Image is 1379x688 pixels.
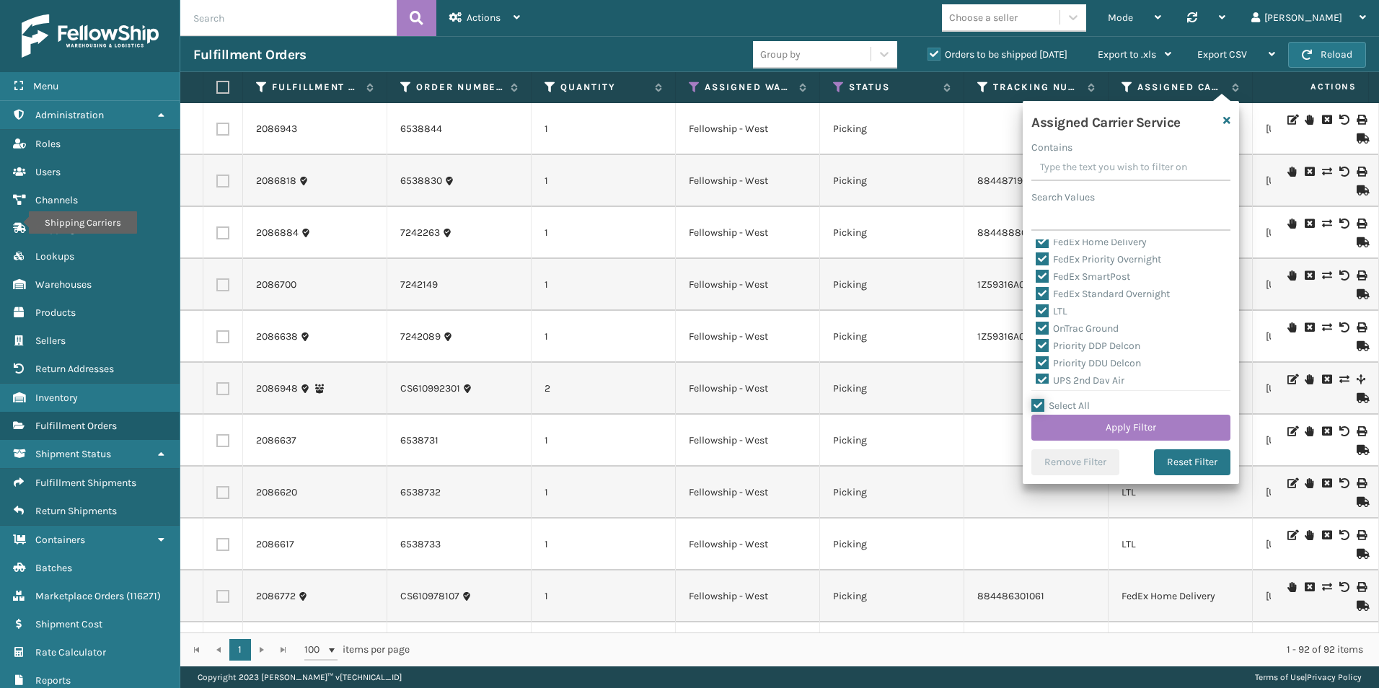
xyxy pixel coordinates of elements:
td: Fellowship - West [676,363,820,415]
a: 7242089 [400,330,441,344]
span: Shipment Cost [35,618,102,630]
a: 6538731 [400,433,439,448]
td: Picking [820,259,964,311]
i: Print BOL [1357,426,1365,436]
i: Mark as Shipped [1357,445,1365,455]
i: Print Label [1357,270,1365,281]
span: Actions [467,12,501,24]
td: 1 [532,259,676,311]
label: Priority DDP Delcon [1036,340,1140,352]
a: CS610978107 [400,589,459,604]
label: LTL [1036,305,1067,317]
span: Return Addresses [35,363,114,375]
label: Tracking Number [993,81,1080,94]
label: Search Values [1031,190,1095,205]
label: OnTrac Ground [1036,322,1119,335]
a: 6538732 [400,485,441,500]
td: Picking [820,103,964,155]
td: 1 [532,622,676,674]
i: Void BOL [1339,115,1348,125]
i: Change shipping [1339,374,1348,384]
span: Batches [35,562,72,574]
td: Picking [820,155,964,207]
h4: Assigned Carrier Service [1031,110,1181,131]
td: LTL [1109,519,1253,570]
i: Cancel Fulfillment Order [1322,374,1331,384]
td: Fellowship - West [676,155,820,207]
label: Quantity [560,81,648,94]
label: Fulfillment Order Id [272,81,359,94]
span: Channels [35,194,78,206]
span: Rate Calculator [35,646,106,658]
i: On Hold [1305,115,1313,125]
td: Picking [820,415,964,467]
span: Fulfillment Shipments [35,477,136,489]
td: FedEx Home Delivery [1109,622,1253,674]
label: Assigned Warehouse [705,81,792,94]
span: Fulfillment Orders [35,420,117,432]
td: 1 [532,467,676,519]
td: Fellowship - West [676,207,820,259]
span: Shipping Carriers [35,222,114,234]
span: Containers [35,534,85,546]
span: Roles [35,138,61,150]
a: 1Z59316A0336394408 [977,330,1078,343]
i: On Hold [1287,270,1296,281]
label: Orders to be shipped [DATE] [928,48,1067,61]
i: Cancel Fulfillment Order [1322,530,1331,540]
span: Return Shipments [35,505,117,517]
td: 1 [532,415,676,467]
td: 1 [532,207,676,259]
i: Print BOL [1357,115,1365,125]
a: 884486301061 [977,590,1044,602]
i: Void Label [1339,167,1348,177]
span: Inventory [35,392,78,404]
i: Mark as Shipped [1357,237,1365,247]
a: 7242263 [400,226,440,240]
i: Change shipping [1322,582,1331,592]
a: CS610992301 [400,382,460,396]
div: | [1255,666,1362,688]
span: Warehouses [35,278,92,291]
i: Mark as Shipped [1357,393,1365,403]
label: Order Number [416,81,503,94]
td: Picking [820,570,964,622]
i: On Hold [1305,478,1313,488]
i: On Hold [1287,219,1296,229]
i: Cancel Fulfillment Order [1322,115,1331,125]
td: Fellowship - West [676,103,820,155]
td: Fellowship - West [676,415,820,467]
td: FedEx Home Delivery [1109,570,1253,622]
a: 1 [229,639,251,661]
button: Apply Filter [1031,415,1230,441]
a: 6538830 [400,174,442,188]
span: Products [35,306,76,319]
div: 1 - 92 of 92 items [430,643,1363,657]
i: Cancel Fulfillment Order [1305,270,1313,281]
h3: Fulfillment Orders [193,46,306,63]
a: 2086943 [256,122,297,136]
i: Print BOL [1357,478,1365,488]
label: Priority DDU Delcon [1036,357,1141,369]
i: Void BOL [1339,426,1348,436]
a: 1Z59316A0314920620 [977,278,1075,291]
i: Cancel Fulfillment Order [1305,219,1313,229]
span: Mode [1108,12,1133,24]
i: Mark as Shipped [1357,601,1365,611]
span: Menu [33,80,58,92]
span: Administration [35,109,104,121]
span: Marketplace Orders [35,590,124,602]
i: Change shipping [1322,167,1331,177]
i: Print Label [1357,322,1365,332]
i: Edit [1287,478,1296,488]
a: 884488808154 [977,226,1049,239]
i: Cancel Fulfillment Order [1322,426,1331,436]
td: 2 [532,363,676,415]
td: Picking [820,363,964,415]
i: Edit [1287,530,1296,540]
a: 2086620 [256,485,297,500]
td: Fellowship - West [676,570,820,622]
td: 1 [532,519,676,570]
i: Void BOL [1339,530,1348,540]
i: Cancel Fulfillment Order [1305,582,1313,592]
